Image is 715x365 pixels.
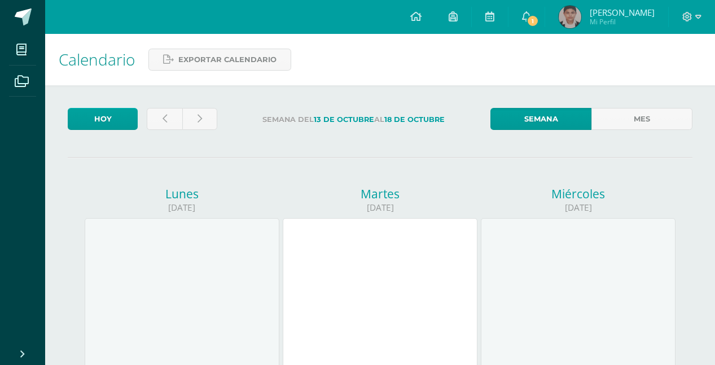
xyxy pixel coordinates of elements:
span: Exportar calendario [178,49,277,70]
div: [DATE] [85,202,279,214]
a: Exportar calendario [148,49,291,71]
img: 7a069efb9e25c0888c78f72e6b421962.png [559,6,581,28]
div: [DATE] [283,202,477,214]
span: Mi Perfil [590,17,655,27]
span: 1 [527,15,539,27]
span: [PERSON_NAME] [590,7,655,18]
a: Semana [490,108,591,130]
div: Martes [283,186,477,202]
div: Miércoles [481,186,675,202]
label: Semana del al [226,108,481,131]
a: Mes [591,108,692,130]
strong: 13 de Octubre [314,115,374,124]
div: Lunes [85,186,279,202]
a: Hoy [68,108,138,130]
div: [DATE] [481,202,675,214]
strong: 18 de Octubre [384,115,445,124]
span: Calendario [59,49,135,70]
